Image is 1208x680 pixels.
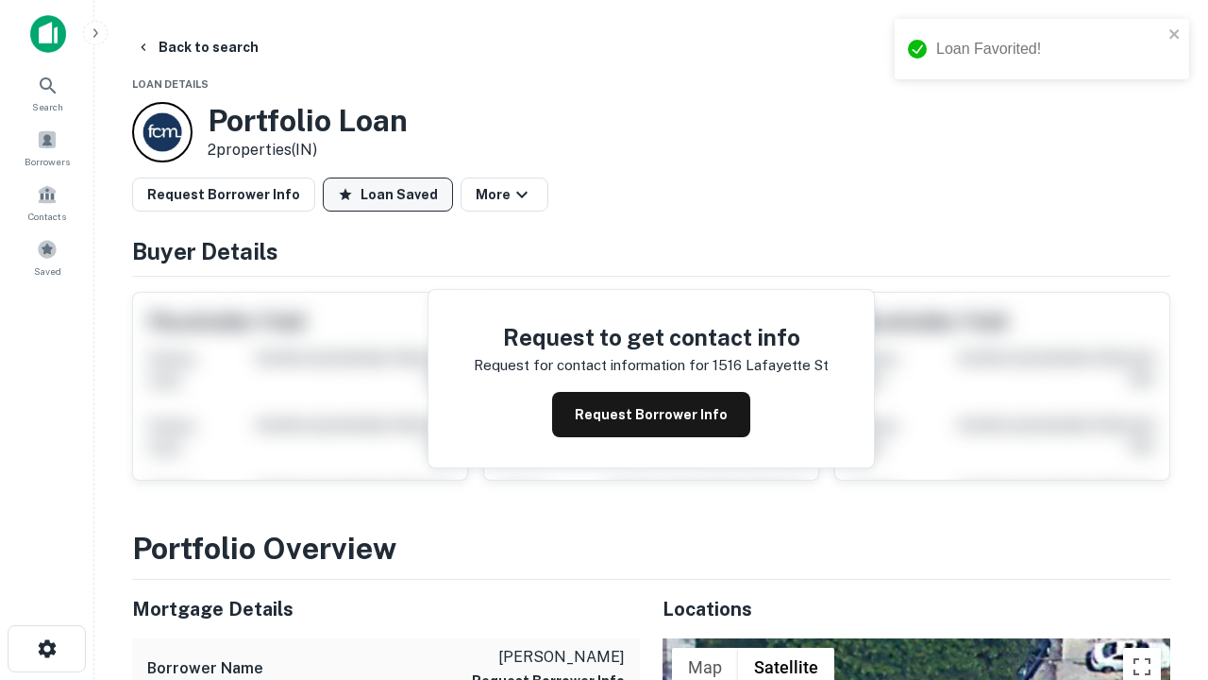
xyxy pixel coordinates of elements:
[28,209,66,224] span: Contacts
[25,154,70,169] span: Borrowers
[32,99,63,114] span: Search
[6,67,89,118] a: Search
[208,139,408,161] p: 2 properties (IN)
[34,263,61,279] span: Saved
[6,231,89,282] a: Saved
[552,392,750,437] button: Request Borrower Info
[208,103,408,139] h3: Portfolio Loan
[128,30,266,64] button: Back to search
[6,177,89,228] a: Contacts
[474,320,829,354] h4: Request to get contact info
[936,38,1163,60] div: Loan Favorited!
[472,646,625,669] p: [PERSON_NAME]
[1114,468,1208,559] iframe: Chat Widget
[474,354,709,377] p: Request for contact information for
[6,122,89,173] a: Borrowers
[1168,26,1182,44] button: close
[323,178,453,212] button: Loan Saved
[147,657,263,680] h6: Borrower Name
[132,595,640,623] h5: Mortgage Details
[30,15,66,53] img: capitalize-icon.png
[713,354,829,377] p: 1516 lafayette st
[461,178,548,212] button: More
[132,178,315,212] button: Request Borrower Info
[132,234,1170,268] h4: Buyer Details
[663,595,1170,623] h5: Locations
[132,526,1170,571] h3: Portfolio Overview
[132,78,209,90] span: Loan Details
